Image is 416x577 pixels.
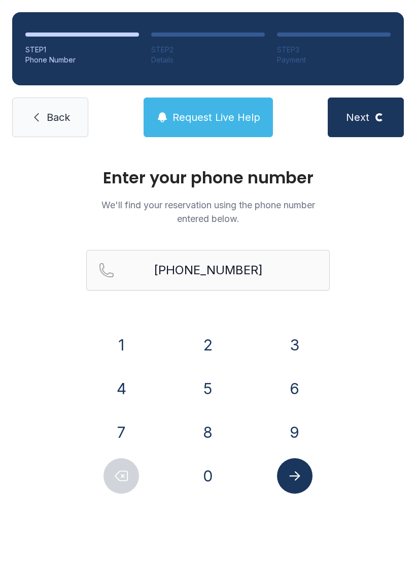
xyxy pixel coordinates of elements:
[25,45,139,55] div: STEP 1
[86,170,330,186] h1: Enter your phone number
[190,371,226,406] button: 5
[25,55,139,65] div: Phone Number
[86,250,330,291] input: Reservation phone number
[277,458,313,494] button: Submit lookup form
[103,327,139,363] button: 1
[86,198,330,226] p: We'll find your reservation using the phone number entered below.
[103,414,139,450] button: 7
[277,55,391,65] div: Payment
[190,414,226,450] button: 8
[277,45,391,55] div: STEP 3
[151,45,265,55] div: STEP 2
[47,110,70,124] span: Back
[277,371,313,406] button: 6
[190,458,226,494] button: 0
[172,110,260,124] span: Request Live Help
[190,327,226,363] button: 2
[151,55,265,65] div: Details
[103,371,139,406] button: 4
[103,458,139,494] button: Delete number
[277,327,313,363] button: 3
[346,110,369,124] span: Next
[277,414,313,450] button: 9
